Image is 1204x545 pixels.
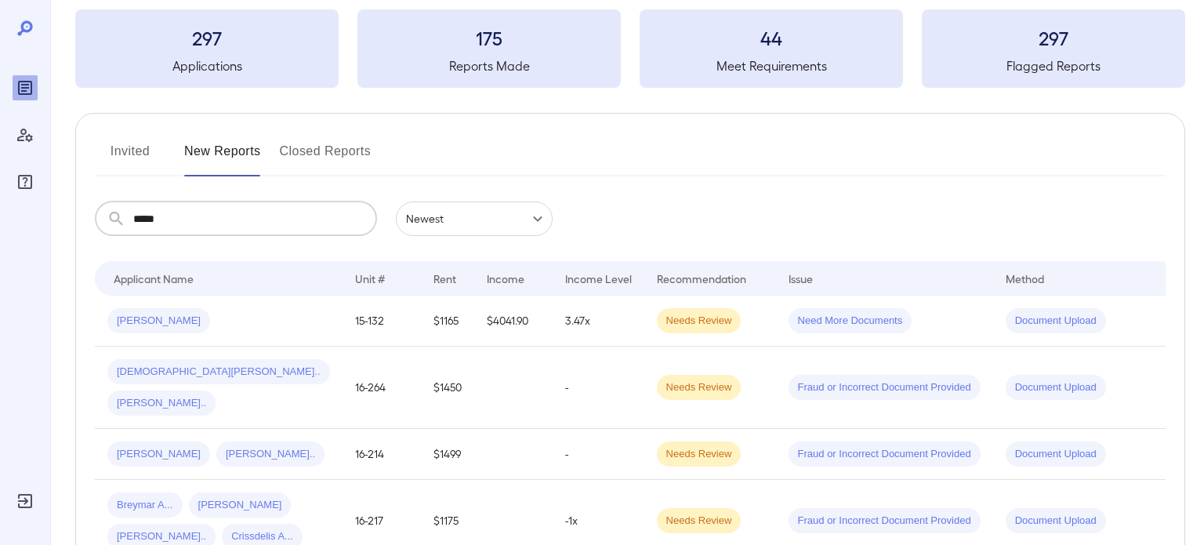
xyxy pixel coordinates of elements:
span: Document Upload [1006,447,1106,462]
h5: Applications [75,56,339,75]
span: Document Upload [1006,314,1106,329]
td: - [553,429,644,480]
h5: Meet Requirements [640,56,903,75]
td: - [553,347,644,429]
div: Rent [433,269,459,288]
span: [PERSON_NAME].. [216,447,325,462]
span: Needs Review [657,380,742,395]
span: Needs Review [657,314,742,329]
span: [PERSON_NAME].. [107,529,216,544]
div: Issue [789,269,814,288]
span: Fraud or Incorrect Document Provided [789,447,981,462]
div: Income Level [565,269,632,288]
span: [PERSON_NAME].. [107,396,216,411]
h3: 175 [357,25,621,50]
div: Unit # [355,269,385,288]
div: Recommendation [657,269,746,288]
span: Needs Review [657,514,742,529]
div: Method [1006,269,1044,288]
span: Breymar A... [107,498,183,513]
div: Newest [396,202,553,236]
div: FAQ [13,169,38,194]
summary: 297Applications175Reports Made44Meet Requirements297Flagged Reports [75,9,1185,88]
div: Income [487,269,524,288]
td: 3.47x [553,296,644,347]
div: Log Out [13,489,38,514]
span: [PERSON_NAME] [107,447,210,462]
h3: 297 [922,25,1185,50]
td: $1450 [421,347,474,429]
td: 15-132 [343,296,421,347]
button: Closed Reports [280,139,372,176]
span: Crissdelis A... [222,529,303,544]
span: Document Upload [1006,514,1106,529]
span: [DEMOGRAPHIC_DATA][PERSON_NAME].. [107,365,330,380]
span: Need More Documents [789,314,912,329]
td: 16-214 [343,429,421,480]
button: Invited [95,139,165,176]
div: Applicant Name [114,269,194,288]
span: [PERSON_NAME] [107,314,210,329]
button: New Reports [184,139,261,176]
td: $1499 [421,429,474,480]
h3: 297 [75,25,339,50]
h5: Reports Made [357,56,621,75]
div: Manage Users [13,122,38,147]
td: $1165 [421,296,474,347]
span: Document Upload [1006,380,1106,395]
span: Fraud or Incorrect Document Provided [789,514,981,529]
div: Reports [13,75,38,100]
span: Needs Review [657,447,742,462]
span: [PERSON_NAME] [189,498,292,513]
h5: Flagged Reports [922,56,1185,75]
td: $4041.90 [474,296,553,347]
span: Fraud or Incorrect Document Provided [789,380,981,395]
td: 16-264 [343,347,421,429]
h3: 44 [640,25,903,50]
